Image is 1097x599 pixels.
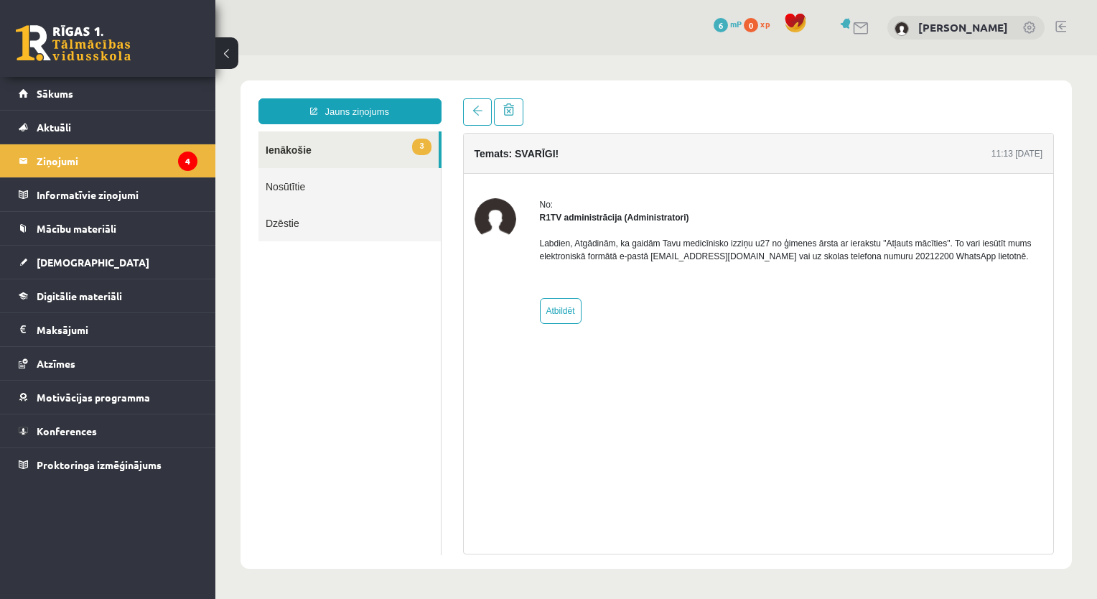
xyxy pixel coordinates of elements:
span: Mācību materiāli [37,222,116,235]
span: Motivācijas programma [37,391,150,404]
a: Atzīmes [19,347,197,380]
span: [DEMOGRAPHIC_DATA] [37,256,149,269]
img: R1TV administrācija [259,143,301,185]
span: Sākums [37,87,73,100]
span: xp [760,18,770,29]
a: Aktuāli [19,111,197,144]
a: Mācību materiāli [19,212,197,245]
a: Atbildēt [325,243,366,269]
a: [PERSON_NAME] [918,20,1008,34]
a: Rīgas 1. Tālmācības vidusskola [16,25,131,61]
a: Dzēstie [43,149,225,186]
legend: Maksājumi [37,313,197,346]
a: 0 xp [744,18,777,29]
a: [DEMOGRAPHIC_DATA] [19,246,197,279]
span: Proktoringa izmēģinājums [37,458,162,471]
div: 11:13 [DATE] [776,92,827,105]
a: Nosūtītie [43,113,225,149]
span: Konferences [37,424,97,437]
a: Sākums [19,77,197,110]
legend: Informatīvie ziņojumi [37,178,197,211]
span: mP [730,18,742,29]
a: 3Ienākošie [43,76,223,113]
legend: Ziņojumi [37,144,197,177]
span: Digitālie materiāli [37,289,122,302]
a: 6 mP [714,18,742,29]
a: Ziņojumi4 [19,144,197,177]
a: Konferences [19,414,197,447]
a: Digitālie materiāli [19,279,197,312]
span: 3 [197,83,215,100]
strong: R1TV administrācija (Administratori) [325,157,474,167]
a: Informatīvie ziņojumi [19,178,197,211]
h4: Temats: SVARĪGI! [259,93,344,104]
i: 4 [178,152,197,171]
a: Maksājumi [19,313,197,346]
a: Proktoringa izmēģinājums [19,448,197,481]
span: Atzīmes [37,357,75,370]
span: 0 [744,18,758,32]
p: Labdien, Atgādinām, ka gaidām Tavu medicīnisko izziņu u27 no ģimenes ārsta ar ierakstu "Atļauts m... [325,182,828,208]
a: Jauns ziņojums [43,43,226,69]
a: Motivācijas programma [19,381,197,414]
img: Ritvars Kleins [895,22,909,36]
div: No: [325,143,828,156]
span: Aktuāli [37,121,71,134]
span: 6 [714,18,728,32]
